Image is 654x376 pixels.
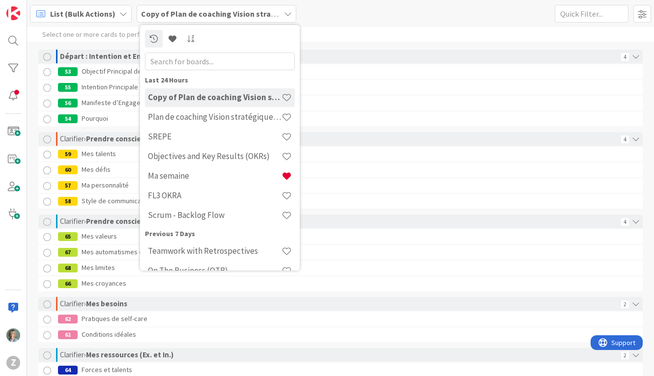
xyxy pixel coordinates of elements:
h4: Plan de coaching Vision stratégique (OKR) [148,112,282,122]
a: 68Mes limites [38,261,643,275]
div: Objectif Principal de Changement [58,64,556,79]
div: 68 [58,264,78,272]
span: 4 [621,53,629,61]
div: 60 [58,165,78,174]
div: Previous 7 Days [145,229,295,239]
a: 65Mes valeurs [38,229,643,244]
div: Last 24 Hours [145,75,295,85]
a: 67Mes automatismes et réactivités [38,245,643,260]
div: 55 [58,83,78,92]
div: Mes limites [58,261,556,275]
div: Clarifier › [60,215,618,228]
a: 55Intention Principale du Changement [38,80,643,95]
h4: FL3 OKRA [148,190,282,200]
div: Conditions idéales [58,327,556,342]
a: 54Pourquoi [38,111,643,126]
div: 57 [58,181,78,190]
div: 67 [58,248,78,257]
h4: Scrum - Backlog Flow [148,210,282,220]
div: 66 [58,279,78,288]
div: 61 [58,330,78,339]
h4: Ma semaine [148,171,282,181]
div: 53 [58,67,78,76]
a: 59Mes talents [38,147,643,161]
h4: On The Business (OTB) [148,266,282,275]
span: Support [21,1,45,13]
span: 4 [621,135,629,143]
b: Mes besoins [86,299,127,308]
div: Clarifier › [60,297,618,311]
div: 56 [58,99,78,107]
h4: Teamwork with Retrospectives [148,246,282,256]
div: Mes automatismes et réactivités [58,245,556,260]
div: 59 [58,150,78,159]
div: Mes défis [58,162,556,177]
a: 58Style de communication/collaboration [38,194,643,209]
span: List (Bulk Actions) [50,8,115,20]
div: Mes croyances [58,276,556,291]
input: Search for boards... [145,53,295,70]
span: 2 [621,351,629,359]
div: Pourquoi [58,111,556,126]
div: Clarifier › [60,348,618,362]
img: ZL [6,328,20,342]
h4: Copy of Plan de coaching Vision stratégique (OKR) [148,92,282,102]
span: 2 [621,300,629,308]
div: Pratiques de self-care [58,312,556,326]
a: 53Objectif Principal de Changement [38,64,643,79]
div: Mes valeurs [58,229,556,244]
input: Quick Filter... [555,5,628,23]
b: Copy of Plan de coaching Vision stratégique (OKR) [141,9,321,19]
span: 4 [621,218,629,226]
div: 58 [58,197,78,206]
h4: SREPE [148,132,282,141]
div: 64 [58,366,78,375]
a: 56Manifeste d’Engagement au Changement [38,96,643,110]
b: Mes ressources (Ex. et In.) [86,350,173,359]
div: Z [6,356,20,370]
div: 65 [58,232,78,241]
b: Prendre conscience de soi (Ex.) [86,134,191,143]
div: Style de communication/collaboration [58,194,556,209]
a: 62Pratiques de self-care [38,312,643,326]
b: Départ : Intention et Engagement [60,52,176,61]
div: Select one or more cards to perform bulk actions [42,27,188,42]
div: Mes talents [58,147,556,161]
b: Prendre conscience de soi (In.) [86,216,190,226]
a: 57Ma personnalité [38,178,643,193]
a: 61Conditions idéales [38,327,643,342]
div: 54 [58,114,78,123]
a: 66Mes croyances [38,276,643,291]
div: Clarifier › [60,132,618,146]
div: Intention Principale du Changement [58,80,556,95]
div: Ma personnalité [58,178,556,193]
img: Visit kanbanzone.com [6,6,20,20]
div: 62 [58,315,78,323]
h4: Objectives and Key Results (OKRs) [148,151,282,161]
div: Manifeste d’Engagement au Changement [58,96,556,110]
a: 60Mes défis [38,162,643,177]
